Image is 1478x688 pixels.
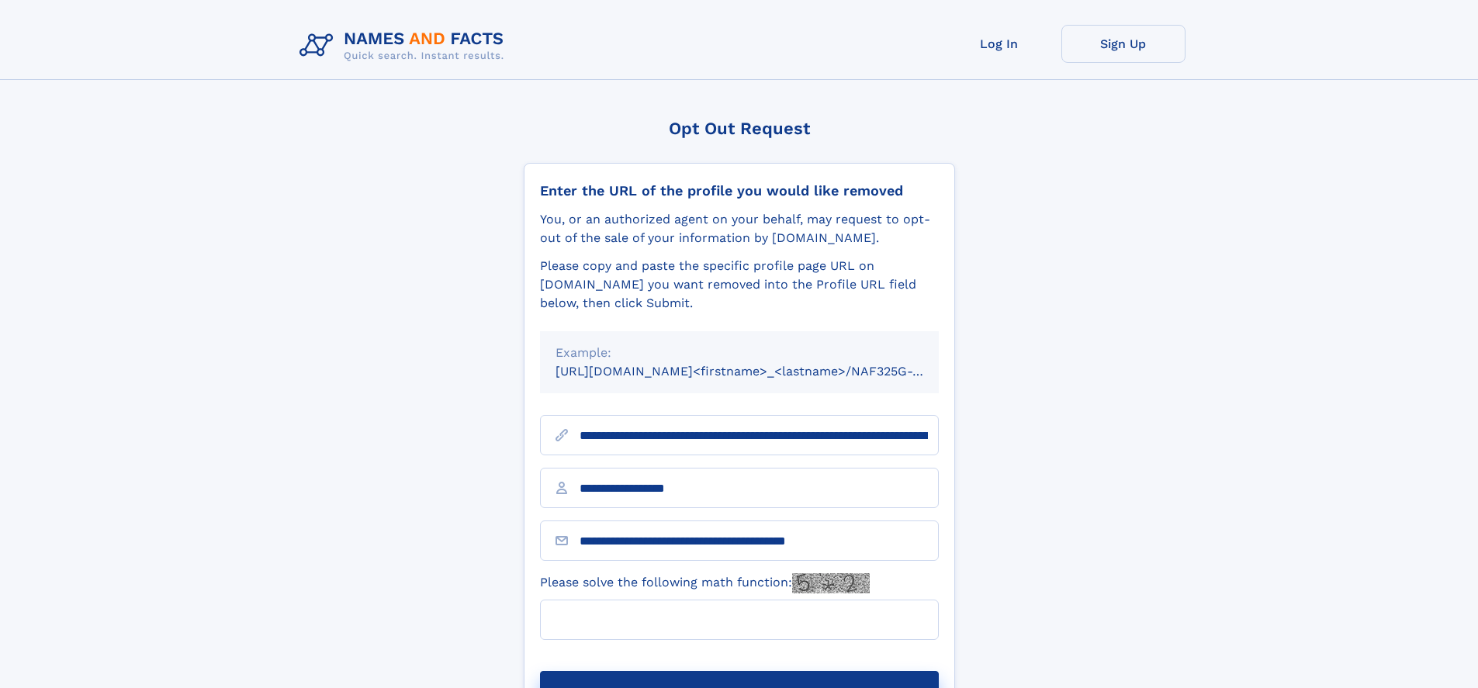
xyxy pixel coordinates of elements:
[540,182,939,199] div: Enter the URL of the profile you would like removed
[1061,25,1186,63] a: Sign Up
[524,119,955,138] div: Opt Out Request
[540,210,939,247] div: You, or an authorized agent on your behalf, may request to opt-out of the sale of your informatio...
[293,25,517,67] img: Logo Names and Facts
[937,25,1061,63] a: Log In
[556,364,968,379] small: [URL][DOMAIN_NAME]<firstname>_<lastname>/NAF325G-xxxxxxxx
[540,257,939,313] div: Please copy and paste the specific profile page URL on [DOMAIN_NAME] you want removed into the Pr...
[556,344,923,362] div: Example:
[540,573,870,593] label: Please solve the following math function:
